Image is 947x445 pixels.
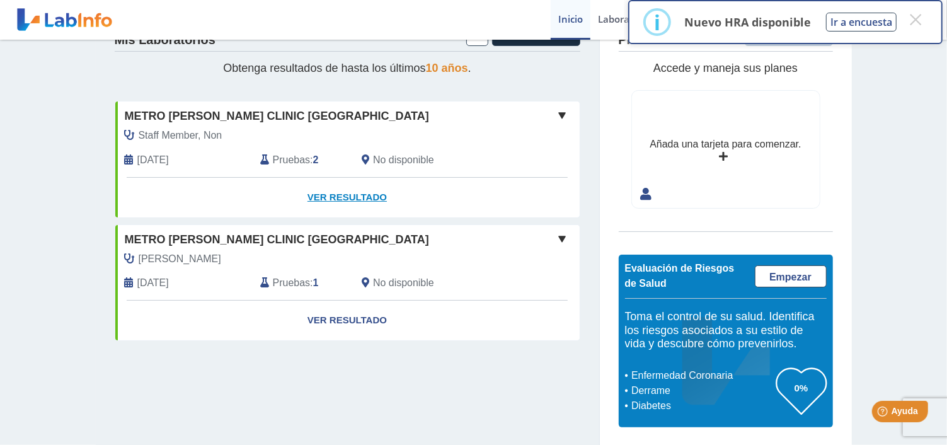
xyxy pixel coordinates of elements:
a: Ver Resultado [115,178,580,217]
span: Metro [PERSON_NAME] Clinic [GEOGRAPHIC_DATA] [125,231,429,248]
span: No disponible [373,153,434,168]
span: Evaluación de Riesgos de Salud [625,263,735,289]
iframe: Help widget launcher [835,396,933,431]
b: 1 [313,277,319,288]
span: Pruebas [273,153,310,168]
div: : [251,275,352,291]
span: 10 años [426,62,468,74]
div: Añada una tarjeta para comenzar. [650,137,801,152]
li: Enfermedad Coronaria [628,368,776,383]
span: 2025-07-07 [137,153,169,168]
span: Accede y maneja sus planes [653,62,798,74]
h4: Mis Laboratorios [115,33,215,48]
span: 2023-10-16 [137,275,169,291]
span: Staff Member, Non [139,128,222,143]
span: Obtenga resultados de hasta los últimos . [223,62,471,74]
p: Nuevo HRA disponible [684,14,811,30]
h4: Planes Médicos [619,33,713,48]
a: Ver Resultado [115,301,580,340]
div: i [654,11,660,33]
span: No disponible [373,275,434,291]
span: Metro [PERSON_NAME] Clinic [GEOGRAPHIC_DATA] [125,108,429,125]
span: Cardona Ruiz, Joel [139,251,221,267]
button: Ir a encuesta [826,13,897,32]
a: Empezar [755,265,827,287]
span: Empezar [769,272,812,282]
div: : [251,153,352,168]
h3: 0% [776,380,827,396]
h5: Toma el control de su salud. Identifica los riesgos asociados a su estilo de vida y descubre cómo... [625,310,827,351]
span: Pruebas [273,275,310,291]
button: Close this dialog [904,8,927,31]
li: Diabetes [628,398,776,413]
b: 2 [313,154,319,165]
li: Derrame [628,383,776,398]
